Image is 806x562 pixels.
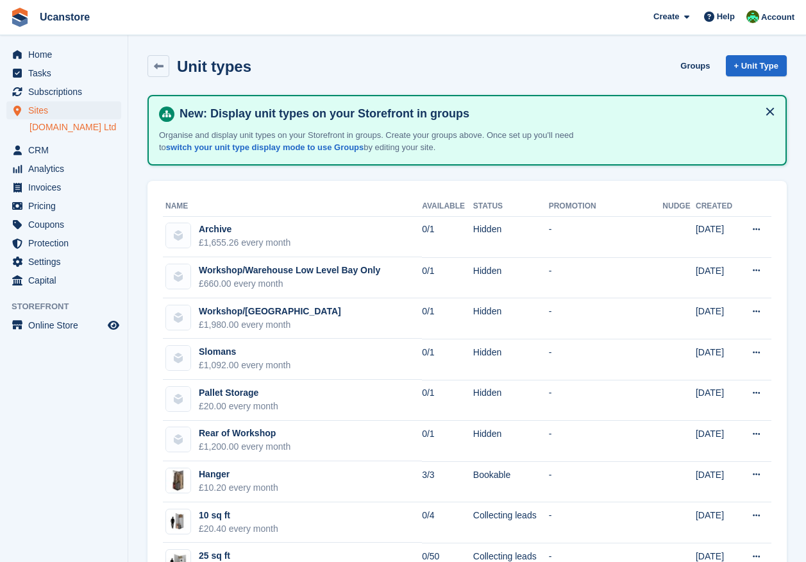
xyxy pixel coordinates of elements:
[199,318,341,332] div: £1,980.00 every month
[696,216,739,257] td: [DATE]
[166,305,190,330] img: blank-unit-type-icon-ffbac7b88ba66c5e286b0e438baccc4b9c83835d4c34f86887a83fc20ec27e7b.svg
[106,318,121,333] a: Preview store
[549,257,663,298] td: -
[6,64,121,82] a: menu
[28,316,105,334] span: Online Store
[28,101,105,119] span: Sites
[675,55,715,76] a: Groups
[696,257,739,298] td: [DATE]
[199,468,278,481] div: Hanger
[6,316,121,334] a: menu
[6,178,121,196] a: menu
[6,197,121,215] a: menu
[199,223,290,236] div: Archive
[422,257,473,298] td: 0/1
[28,160,105,178] span: Analytics
[28,141,105,159] span: CRM
[174,106,775,121] h4: New: Display unit types on your Storefront in groups
[422,380,473,421] td: 0/1
[549,421,663,462] td: -
[199,400,278,413] div: £20.00 every month
[166,223,190,248] img: blank-unit-type-icon-ffbac7b88ba66c5e286b0e438baccc4b9c83835d4c34f86887a83fc20ec27e7b.svg
[6,83,121,101] a: menu
[422,298,473,339] td: 0/1
[166,346,190,370] img: blank-unit-type-icon-ffbac7b88ba66c5e286b0e438baccc4b9c83835d4c34f86887a83fc20ec27e7b.svg
[696,421,739,462] td: [DATE]
[6,160,121,178] a: menu
[28,271,105,289] span: Capital
[473,339,549,380] td: Hidden
[199,345,290,359] div: Slomans
[28,197,105,215] span: Pricing
[166,512,190,531] img: 10-sqft-unit.jpg
[696,380,739,421] td: [DATE]
[29,121,121,133] a: [DOMAIN_NAME] Ltd
[199,522,278,536] div: £20.40 every month
[28,216,105,234] span: Coupons
[549,216,663,257] td: -
[28,234,105,252] span: Protection
[696,502,739,543] td: [DATE]
[28,253,105,271] span: Settings
[177,58,251,75] h2: Unit types
[6,253,121,271] a: menu
[28,64,105,82] span: Tasks
[166,264,190,289] img: blank-unit-type-icon-ffbac7b88ba66c5e286b0e438baccc4b9c83835d4c34f86887a83fc20ec27e7b.svg
[28,83,105,101] span: Subscriptions
[696,298,739,339] td: [DATE]
[166,427,190,452] img: blank-unit-type-icon-ffbac7b88ba66c5e286b0e438baccc4b9c83835d4c34f86887a83fc20ec27e7b.svg
[28,46,105,64] span: Home
[473,196,549,217] th: Status
[549,339,663,380] td: -
[696,461,739,502] td: [DATE]
[199,236,290,250] div: £1,655.26 every month
[10,8,29,27] img: stora-icon-8386f47178a22dfd0bd8f6a31ec36ba5ce8667c1dd55bd0f319d3a0aa187defe.svg
[761,11,794,24] span: Account
[473,216,549,257] td: Hidden
[473,502,549,543] td: Collecting leads
[6,141,121,159] a: menu
[549,196,663,217] th: Promotion
[199,440,290,454] div: £1,200.00 every month
[549,461,663,502] td: -
[473,421,549,462] td: Hidden
[166,468,190,493] img: Locker%20Large%20-%20Plain.jpg
[199,305,341,318] div: Workshop/[GEOGRAPHIC_DATA]
[422,421,473,462] td: 0/1
[6,101,121,119] a: menu
[653,10,679,23] span: Create
[696,339,739,380] td: [DATE]
[473,461,549,502] td: Bookable
[35,6,95,28] a: Ucanstore
[166,387,190,411] img: blank-unit-type-icon-ffbac7b88ba66c5e286b0e438baccc4b9c83835d4c34f86887a83fc20ec27e7b.svg
[199,359,290,372] div: £1,092.00 every month
[422,461,473,502] td: 3/3
[473,257,549,298] td: Hidden
[6,46,121,64] a: menu
[726,55,787,76] a: + Unit Type
[6,271,121,289] a: menu
[422,339,473,380] td: 0/1
[199,386,278,400] div: Pallet Storage
[717,10,735,23] span: Help
[549,380,663,421] td: -
[199,427,290,440] div: Rear of Workshop
[163,196,422,217] th: Name
[473,380,549,421] td: Hidden
[746,10,759,23] img: Leanne Tythcott
[199,277,380,291] div: £660.00 every month
[549,298,663,339] td: -
[549,502,663,543] td: -
[199,481,278,495] div: £10.20 every month
[28,178,105,196] span: Invoices
[6,216,121,234] a: menu
[662,196,696,217] th: Nudge
[166,142,364,152] a: switch your unit type display mode to use Groups
[199,264,380,277] div: Workshop/Warehouse Low Level Bay Only
[199,509,278,522] div: 10 sq ft
[422,196,473,217] th: Available
[422,216,473,257] td: 0/1
[696,196,739,217] th: Created
[473,298,549,339] td: Hidden
[6,234,121,252] a: menu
